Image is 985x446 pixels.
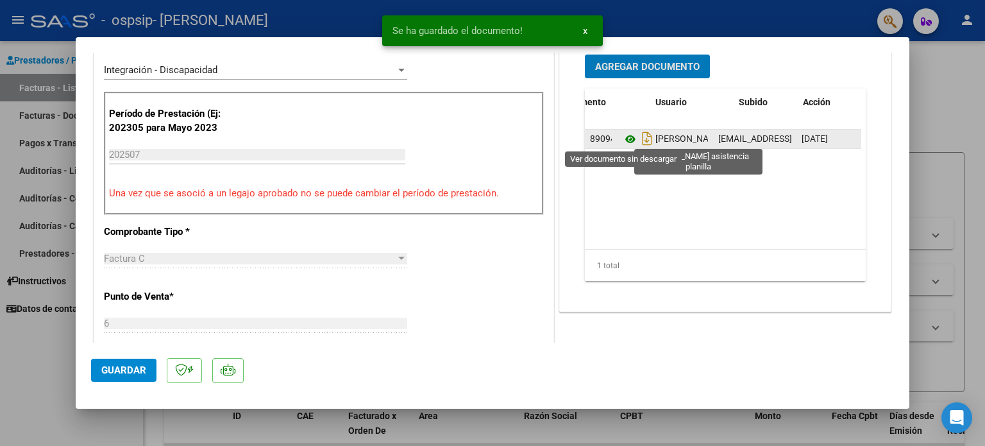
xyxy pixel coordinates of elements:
[941,402,972,433] div: Open Intercom Messenger
[802,133,828,144] span: [DATE]
[650,89,734,116] datatable-header-cell: Usuario
[595,61,700,73] span: Agregar Documento
[392,24,523,37] span: Se ha guardado el documento!
[585,55,710,78] button: Agregar Documento
[554,89,650,116] datatable-header-cell: Documento
[622,134,798,144] span: [PERSON_NAME] Asistencia Planilla
[104,253,145,264] span: Factura C
[109,186,539,201] p: Una vez que se asoció a un legajo aprobado no se puede cambiar el período de prestación.
[560,45,891,311] div: DOCUMENTACIÓN RESPALDATORIA
[91,359,156,382] button: Guardar
[739,97,768,107] span: Subido
[101,365,146,376] span: Guardar
[559,97,606,107] span: Documento
[655,97,687,107] span: Usuario
[104,64,217,76] span: Integración - Discapacidad
[734,89,798,116] datatable-header-cell: Subido
[590,133,616,144] span: 89094
[109,107,238,135] p: Período de Prestación (Ej: 202305 para Mayo 2023
[104,225,236,239] p: Comprobante Tipo *
[798,89,862,116] datatable-header-cell: Acción
[104,289,236,304] p: Punto de Venta
[583,25,587,37] span: x
[573,19,598,42] button: x
[803,97,830,107] span: Acción
[639,128,655,149] i: Descargar documento
[585,250,866,282] div: 1 total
